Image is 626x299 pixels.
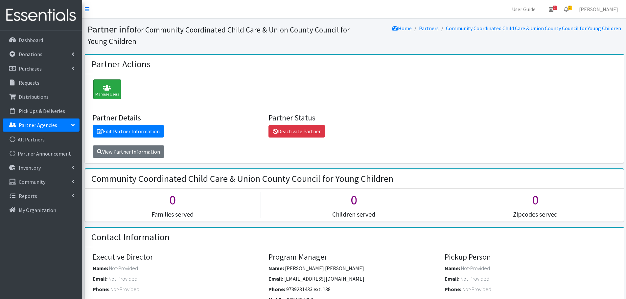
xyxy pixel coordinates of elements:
span: [EMAIL_ADDRESS][DOMAIN_NAME] [284,275,364,282]
a: User Guide [507,3,541,16]
label: Name: [268,264,284,272]
a: All Partners [3,133,80,146]
p: Requests [19,79,39,86]
p: Distributions [19,94,49,100]
a: Donations [3,48,80,61]
h2: Contact Information [91,232,170,243]
a: Pick Ups & Deliveries [3,104,80,117]
span: Not-Provided [461,265,490,271]
p: Community [19,179,45,185]
h4: Pickup Person [445,252,616,262]
p: Reports [19,193,37,199]
label: Email: [93,275,107,283]
a: [PERSON_NAME] [574,3,623,16]
img: HumanEssentials [3,4,80,26]
a: View Partner Information [93,145,164,158]
h5: Zipcodes served [447,210,623,218]
span: Not-Provided [462,286,491,292]
span: 1 [553,6,557,10]
a: 1 [544,3,559,16]
p: Purchases [19,65,42,72]
a: Manage Users [90,87,121,94]
h1: 0 [447,192,623,208]
p: Partner Agencies [19,122,57,128]
a: My Organization [3,203,80,217]
a: Reports [3,189,80,203]
p: My Organization [19,207,56,213]
a: Dashboard [3,33,80,47]
h5: Families served [85,210,261,218]
a: Distributions [3,90,80,103]
a: Partners [419,25,439,32]
a: Purchases [3,62,80,75]
h5: Children served [266,210,442,218]
h1: 0 [85,192,261,208]
a: Community Coordinated Child Care & Union County Council for Young Children [446,25,621,32]
p: Dashboard [19,37,43,43]
p: Pick Ups & Deliveries [19,108,65,114]
div: Manage Users [93,79,121,99]
a: Edit Partner Information [93,125,164,138]
label: Name: [93,264,108,272]
a: Partner Agencies [3,118,80,132]
label: Name: [445,264,460,272]
label: Email: [445,275,459,283]
span: 2 [568,6,572,10]
p: Donations [19,51,42,57]
label: Email: [268,275,283,283]
h1: Partner info [87,24,352,46]
span: Not-Provided [109,265,138,271]
span: [PERSON_NAME] [PERSON_NAME] [285,265,364,271]
span: Not-Provided [460,275,489,282]
label: Phone: [93,285,109,293]
h4: Program Manager [268,252,440,262]
a: Community [3,175,80,188]
label: Phone: [445,285,461,293]
h2: Community Coordinated Child Care & Union County Council for Young Children [91,173,393,184]
h1: 0 [266,192,442,208]
h2: Partner Actions [91,59,151,70]
small: for Community Coordinated Child Care & Union County Council for Young Children [87,25,350,46]
a: Partner Announcement [3,147,80,160]
span: Not-Provided [110,286,139,292]
p: Inventory [19,164,41,171]
a: Deactivate Partner [268,125,325,138]
h4: Partner Status [268,113,440,123]
a: Home [392,25,412,32]
h4: Partner Details [93,113,264,123]
span: Not-Provided [108,275,137,282]
span: 9739231433 ext. 138 [286,286,331,292]
a: Requests [3,76,80,89]
label: Phone: [268,285,285,293]
h4: Executive Director [93,252,264,262]
a: 2 [559,3,574,16]
a: Inventory [3,161,80,174]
